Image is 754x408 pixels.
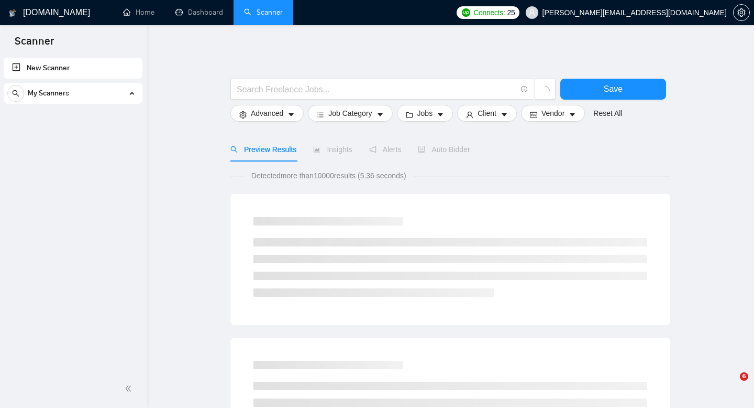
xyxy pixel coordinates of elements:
span: Auto Bidder [418,145,470,154]
span: Job Category [328,108,372,119]
span: caret-down [501,111,508,119]
span: Connects: [473,7,505,18]
a: searchScanner [244,8,283,17]
a: Reset All [593,108,622,119]
span: info-circle [521,86,528,93]
a: setting [733,8,750,17]
span: caret-down [437,111,444,119]
img: upwork-logo.png [462,8,470,17]
span: setting [239,111,247,119]
button: idcardVendorcaret-down [521,105,585,122]
span: search [230,146,238,153]
span: loading [540,86,550,95]
a: New Scanner [12,58,134,79]
span: user [528,9,536,16]
span: Vendor [541,108,564,119]
li: New Scanner [4,58,142,79]
span: bars [317,111,324,119]
span: robot [418,146,425,153]
img: logo [9,5,16,22]
span: Save [604,82,623,95]
span: user [466,111,473,119]
iframe: Intercom live chat [718,372,744,398]
button: barsJob Categorycaret-down [308,105,392,122]
li: My Scanners [4,83,142,108]
span: Preview Results [230,145,296,154]
span: folder [406,111,413,119]
span: caret-down [376,111,384,119]
span: caret-down [287,111,295,119]
button: search [7,85,24,102]
a: dashboardDashboard [175,8,223,17]
span: caret-down [569,111,576,119]
span: Insights [313,145,352,154]
span: Alerts [369,145,402,154]
input: Search Freelance Jobs... [237,83,516,96]
button: userClientcaret-down [457,105,517,122]
button: settingAdvancedcaret-down [230,105,304,122]
button: setting [733,4,750,21]
a: homeHome [123,8,154,17]
button: Save [560,79,666,100]
button: folderJobscaret-down [397,105,453,122]
span: Jobs [417,108,433,119]
span: Advanced [251,108,283,119]
span: setting [734,8,749,17]
span: idcard [530,111,537,119]
span: 6 [740,372,748,381]
span: notification [369,146,376,153]
span: double-left [125,383,135,394]
span: Client [478,108,496,119]
span: Detected more than 10000 results (5.36 seconds) [244,170,414,181]
span: area-chart [313,146,320,153]
span: search [8,90,24,97]
span: My Scanners [28,83,69,104]
span: 25 [507,7,515,18]
span: Scanner [6,34,62,56]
